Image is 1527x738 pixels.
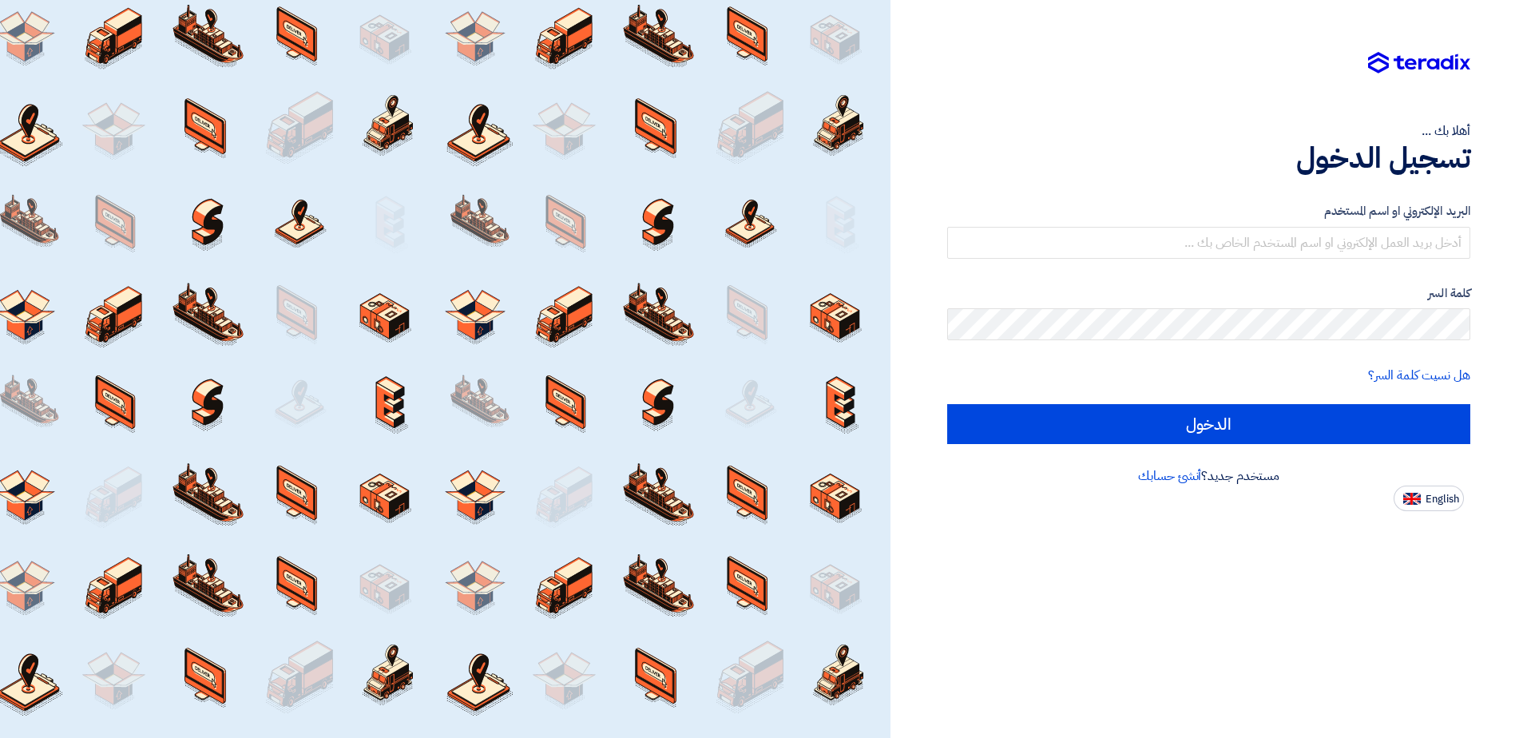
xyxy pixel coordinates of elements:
[947,202,1470,220] label: البريد الإلكتروني او اسم المستخدم
[947,404,1470,444] input: الدخول
[1426,494,1459,505] span: English
[947,121,1470,141] div: أهلا بك ...
[947,284,1470,303] label: كلمة السر
[1138,466,1201,486] a: أنشئ حسابك
[1394,486,1464,511] button: English
[947,466,1470,486] div: مستخدم جديد؟
[947,227,1470,259] input: أدخل بريد العمل الإلكتروني او اسم المستخدم الخاص بك ...
[1403,493,1421,505] img: en-US.png
[1368,366,1470,385] a: هل نسيت كلمة السر؟
[947,141,1470,176] h1: تسجيل الدخول
[1368,52,1470,74] img: Teradix logo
